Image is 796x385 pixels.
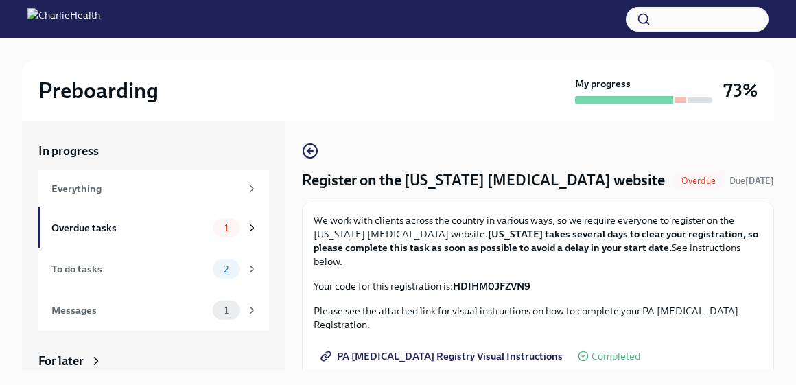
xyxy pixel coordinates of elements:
[38,143,269,159] a: In progress
[216,305,237,316] span: 1
[51,220,207,235] div: Overdue tasks
[38,77,159,104] h2: Preboarding
[723,78,758,103] h3: 73%
[314,228,758,254] strong: [US_STATE] takes several days to clear your registration, so please complete this task as soon as...
[38,170,269,207] a: Everything
[51,181,240,196] div: Everything
[453,280,530,292] strong: HDIHM0JFZVN9
[51,303,207,318] div: Messages
[745,176,774,186] strong: [DATE]
[323,349,563,363] span: PA [MEDICAL_DATA] Registry Visual Instructions
[673,176,724,186] span: Overdue
[314,213,762,268] p: We work with clients across the country in various ways, so we require everyone to register on th...
[27,8,100,30] img: CharlieHealth
[302,170,665,191] h4: Register on the [US_STATE] [MEDICAL_DATA] website
[51,261,207,277] div: To do tasks
[592,351,640,362] span: Completed
[729,174,774,187] span: September 1st, 2025 06:00
[216,223,237,233] span: 1
[314,342,572,370] a: PA [MEDICAL_DATA] Registry Visual Instructions
[729,176,774,186] span: Due
[575,77,631,91] strong: My progress
[314,304,762,331] p: Please see the attached link for visual instructions on how to complete your PA [MEDICAL_DATA] Re...
[38,353,269,369] a: For later
[38,353,84,369] div: For later
[215,264,237,275] span: 2
[314,279,762,293] p: Your code for this registration is:
[38,248,269,290] a: To do tasks2
[38,290,269,331] a: Messages1
[38,207,269,248] a: Overdue tasks1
